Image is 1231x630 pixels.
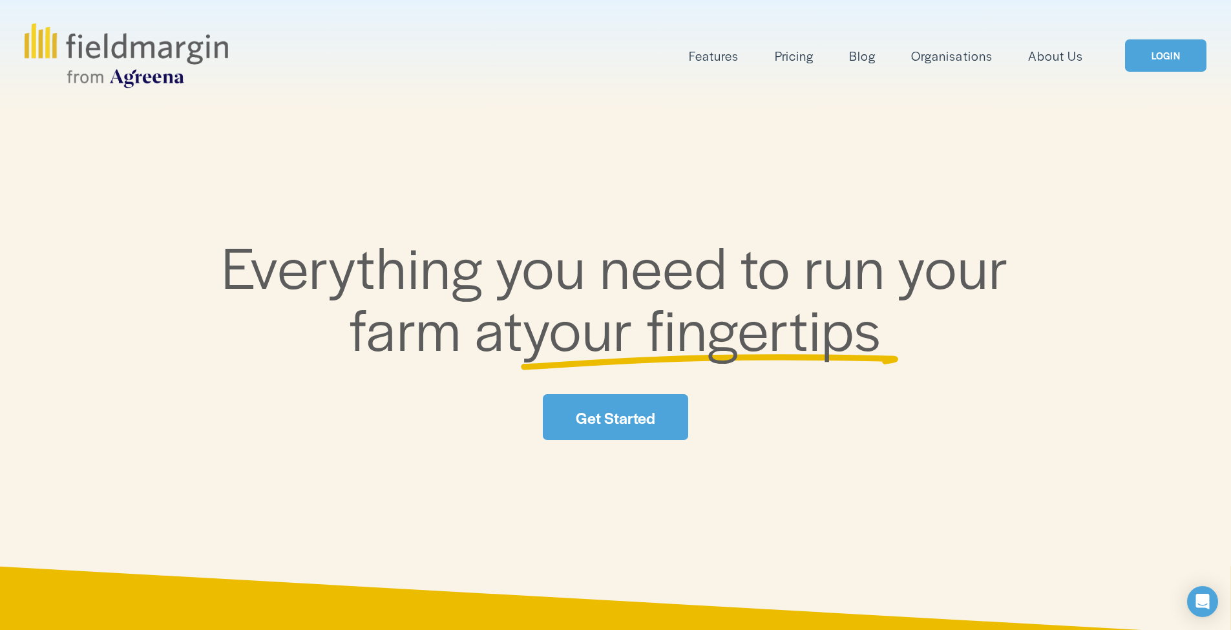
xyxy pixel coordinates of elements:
[1125,39,1206,72] a: LOGIN
[523,287,881,368] span: your fingertips
[689,47,739,65] span: Features
[911,45,992,67] a: Organisations
[1187,586,1218,617] div: Open Intercom Messenger
[775,45,814,67] a: Pricing
[689,45,739,67] a: folder dropdown
[222,225,1022,368] span: Everything you need to run your farm at
[25,23,227,88] img: fieldmargin.com
[849,45,876,67] a: Blog
[543,394,688,440] a: Get Started
[1028,45,1083,67] a: About Us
